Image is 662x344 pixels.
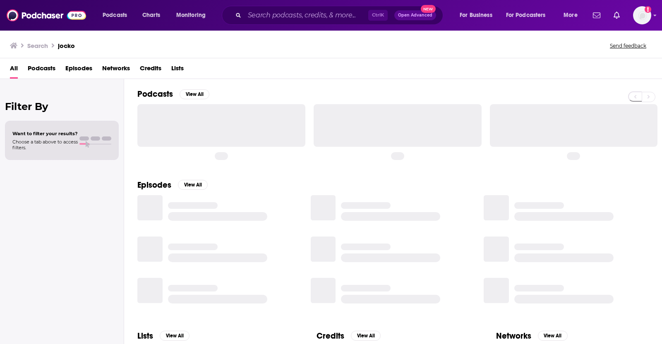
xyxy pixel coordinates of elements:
span: New [421,5,436,13]
a: EpisodesView All [137,180,208,190]
a: NetworksView All [496,331,568,341]
button: View All [160,331,189,341]
span: Ctrl K [368,10,388,21]
span: Logged in as YiyanWang [633,6,651,24]
button: View All [180,89,209,99]
a: Lists [171,62,184,79]
h3: Search [27,42,48,50]
button: Open AdvancedNew [394,10,436,20]
a: ListsView All [137,331,189,341]
span: For Business [460,10,492,21]
a: PodcastsView All [137,89,209,99]
button: View All [178,180,208,190]
span: Open Advanced [398,13,432,17]
a: Charts [137,9,165,22]
h2: Lists [137,331,153,341]
span: Want to filter your results? [12,131,78,136]
img: User Profile [633,6,651,24]
button: Send feedback [607,42,649,49]
input: Search podcasts, credits, & more... [245,9,368,22]
a: Episodes [65,62,92,79]
button: open menu [558,9,588,22]
span: For Podcasters [506,10,546,21]
button: View All [538,331,568,341]
span: Charts [142,10,160,21]
a: CreditsView All [317,331,381,341]
a: Show notifications dropdown [610,8,623,22]
span: Choose a tab above to access filters. [12,139,78,150]
button: open menu [97,9,138,22]
h2: Filter By [5,100,119,112]
h3: jocko [58,42,75,50]
img: Podchaser - Follow, Share and Rate Podcasts [7,7,86,23]
button: open menu [454,9,503,22]
a: Networks [102,62,130,79]
a: All [10,62,18,79]
span: Monitoring [176,10,206,21]
a: Podcasts [28,62,55,79]
button: open menu [501,9,558,22]
svg: Add a profile image [645,6,651,13]
span: More [564,10,578,21]
h2: Networks [496,331,531,341]
button: Show profile menu [633,6,651,24]
a: Credits [140,62,161,79]
h2: Podcasts [137,89,173,99]
span: Podcasts [103,10,127,21]
h2: Episodes [137,180,171,190]
div: Search podcasts, credits, & more... [230,6,451,25]
a: Show notifications dropdown [590,8,604,22]
button: View All [351,331,381,341]
button: open menu [170,9,216,22]
h2: Credits [317,331,344,341]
